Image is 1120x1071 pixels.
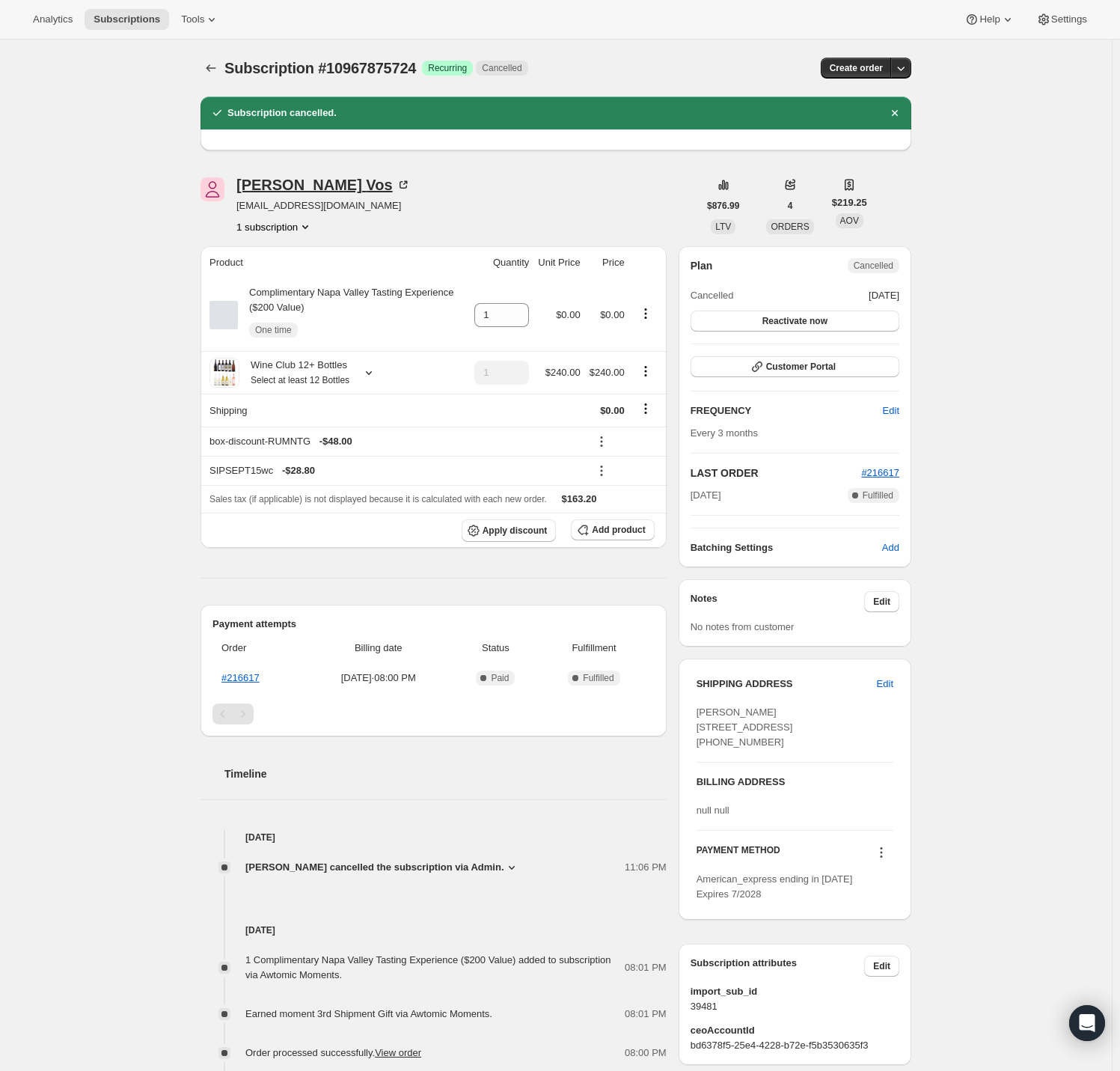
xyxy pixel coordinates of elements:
[470,246,533,279] th: Quantity
[625,1007,667,1022] span: 08:01 PM
[861,467,899,478] a: #216617
[255,324,292,336] span: One time
[882,540,899,555] span: Add
[245,1008,492,1019] span: Earned moment 3rd Shipment Gift via Awtomic Moments.
[308,671,449,686] span: [DATE] · 08:00 PM
[201,923,667,938] h4: [DATE]
[873,596,890,608] span: Edit
[542,641,645,656] span: Fulfillment
[625,960,667,975] span: 08:01 PM
[697,873,853,900] span: American_express ending in [DATE] Expires 7/2028
[691,540,882,555] h6: Batching Settings
[883,403,899,418] span: Edit
[1069,1005,1105,1041] div: Open Intercom Messenger
[181,13,204,25] span: Tools
[840,216,859,226] span: AOV
[251,375,349,385] small: Select at least 12 Bottles
[691,403,883,418] h2: FREQUENCY
[375,1047,421,1058] a: View order
[788,200,793,212] span: 4
[691,984,899,999] span: import_sub_id
[282,463,315,478] span: - $28.80
[697,844,780,864] h3: PAYMENT METHOD
[634,363,658,379] button: Product actions
[172,9,228,30] button: Tools
[227,106,337,120] h2: Subscription cancelled.
[592,524,645,536] span: Add product
[571,519,654,540] button: Add product
[319,434,352,449] span: - $48.00
[877,677,893,692] span: Edit
[462,519,557,542] button: Apply discount
[236,219,313,234] button: Product actions
[224,60,416,76] span: Subscription #10967875724
[874,399,908,423] button: Edit
[771,222,809,232] span: ORDERS
[212,704,655,724] nav: Pagination
[33,13,73,25] span: Analytics
[691,621,795,632] span: No notes from customer
[245,954,611,980] span: 1 Complimentary Napa Valley Tasting Experience ($200 Value) added to subscription via Awtomic Mom...
[697,707,793,748] span: [PERSON_NAME] [STREET_ADDRESS] [PHONE_NUMBER]
[201,58,221,79] button: Subscriptions
[600,309,625,320] span: $0.00
[691,1023,899,1038] span: ceoAccountId
[24,9,82,30] button: Analytics
[545,367,581,378] span: $240.00
[583,672,613,684] span: Fulfilled
[691,591,865,612] h3: Notes
[221,672,260,683] a: #216617
[585,246,629,279] th: Price
[625,1046,667,1061] span: 08:00 PM
[562,493,597,504] span: $163.20
[245,860,504,875] span: [PERSON_NAME] cancelled the subscription via Admin.
[85,9,169,30] button: Subscriptions
[691,956,865,977] h3: Subscription attributes
[868,672,902,696] button: Edit
[209,494,547,504] span: Sales tax (if applicable) is not displayed because it is calculated with each new order.
[863,489,893,501] span: Fulfilled
[209,463,581,478] div: SIPSEPT15wc
[458,641,534,656] span: Status
[590,367,625,378] span: $240.00
[864,591,899,612] button: Edit
[854,260,893,272] span: Cancelled
[707,200,739,212] span: $876.99
[691,466,862,480] h2: LAST ORDER
[238,285,465,345] div: Complimentary Napa Valley Tasting Experience ($200 Value)
[821,58,892,79] button: Create order
[556,309,581,320] span: $0.00
[236,177,411,192] div: [PERSON_NAME] Vos
[861,466,899,480] button: #216617
[482,62,521,74] span: Cancelled
[691,356,899,377] button: Customer Portal
[766,361,836,373] span: Customer Portal
[873,536,908,560] button: Add
[691,488,721,503] span: [DATE]
[691,258,713,273] h2: Plan
[634,305,658,322] button: Product actions
[697,805,729,816] span: null null
[884,103,905,123] button: Dismiss notification
[715,222,731,232] span: LTV
[491,672,509,684] span: Paid
[236,198,411,213] span: [EMAIL_ADDRESS][DOMAIN_NAME]
[634,400,658,417] button: Shipping actions
[698,195,748,216] button: $876.99
[239,358,349,388] div: Wine Club 12+ Bottles
[428,62,467,74] span: Recurring
[201,177,224,201] span: Elizabeth Vos
[832,195,867,210] span: $219.25
[201,394,470,427] th: Shipping
[697,677,877,692] h3: SHIPPING ADDRESS
[691,311,899,332] button: Reactivate now
[691,999,899,1014] span: 39481
[533,246,584,279] th: Unit Price
[212,617,655,632] h2: Payment attempts
[830,62,883,74] span: Create order
[691,427,758,439] span: Every 3 months
[483,525,548,537] span: Apply discount
[625,860,667,875] span: 11:06 PM
[245,1047,421,1058] span: Order processed successfully.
